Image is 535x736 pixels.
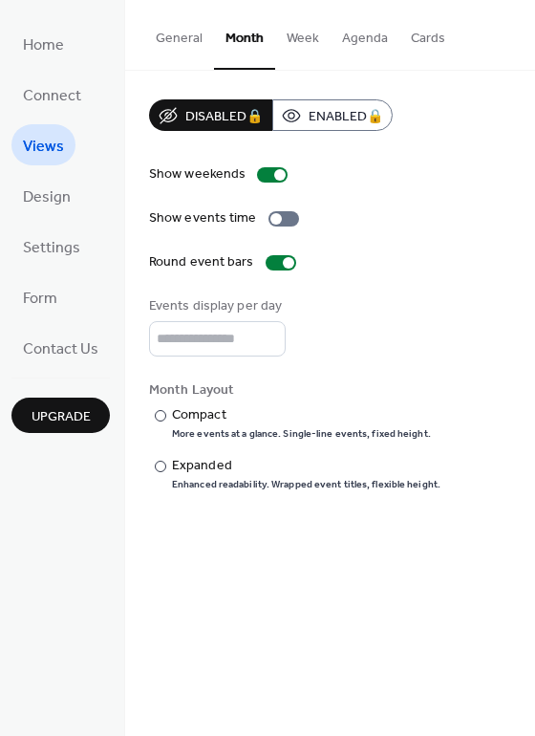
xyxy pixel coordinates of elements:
div: Show events time [149,208,257,228]
a: Home [11,23,75,64]
a: Contact Us [11,327,110,368]
div: Events display per day [149,296,282,316]
span: Contact Us [23,335,98,364]
span: Views [23,132,64,162]
span: Design [23,183,71,212]
div: Show weekends [149,164,246,184]
span: Upgrade [32,407,91,427]
div: Enhanced readability. Wrapped event titles, flexible height. [172,478,440,491]
a: Settings [11,226,92,267]
div: Compact [172,405,427,425]
div: Expanded [172,456,437,476]
a: Views [11,124,75,165]
a: Connect [11,74,93,115]
div: Month Layout [149,380,507,400]
div: Round event bars [149,252,254,272]
button: Upgrade [11,398,110,433]
span: Settings [23,233,80,263]
div: More events at a glance. Single-line events, fixed height. [172,427,431,441]
span: Connect [23,81,81,111]
a: Form [11,276,69,317]
span: Form [23,284,57,314]
span: Home [23,31,64,60]
a: Design [11,175,82,216]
